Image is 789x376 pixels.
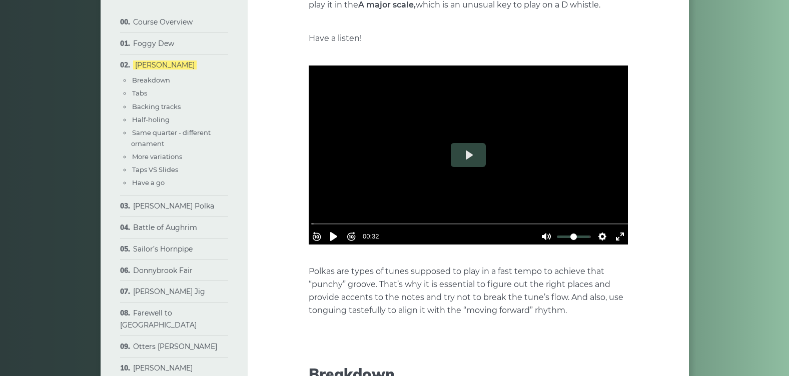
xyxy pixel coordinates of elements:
[133,244,193,253] a: Sailor’s Hornpipe
[131,128,211,147] a: Same quarter - different ornament
[133,17,193,26] a: Course Overview
[132,89,147,97] a: Tabs
[132,165,178,173] a: Taps VS Slides
[133,201,214,210] a: [PERSON_NAME] Polka
[133,39,174,48] a: Foggy Dew
[120,308,197,329] a: Farewell to [GEOGRAPHIC_DATA]
[132,178,165,186] a: Have a go
[309,32,628,45] p: Have a listen!
[133,266,193,275] a: Donnybrook Fair
[309,265,628,317] p: Polkas are types of tunes supposed to play in a fast tempo to achieve that “punchy” groove. That’...
[133,287,205,296] a: [PERSON_NAME] Jig
[132,115,170,123] a: Half-holing
[133,363,193,372] a: [PERSON_NAME]
[133,342,217,351] a: Otters [PERSON_NAME]
[133,60,197,69] a: [PERSON_NAME]
[133,223,197,232] a: Battle of Aughrim
[132,152,182,160] a: More variations
[132,76,170,84] a: Breakdown
[132,102,181,110] a: Backing tracks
